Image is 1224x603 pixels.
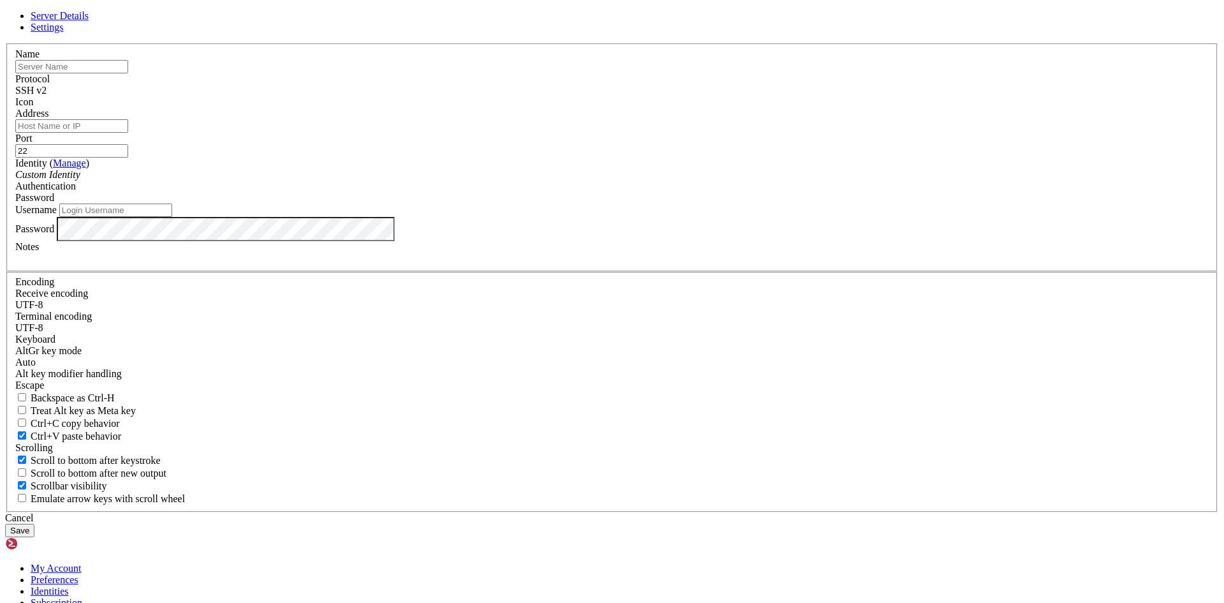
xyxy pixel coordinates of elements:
[5,512,1219,524] div: Cancel
[18,456,26,464] input: Scroll to bottom after keystroke
[15,455,161,466] label: Whether to scroll to the bottom on any keystroke.
[15,223,54,234] label: Password
[18,494,26,502] input: Emulate arrow keys with scroll wheel
[15,192,1209,204] div: Password
[50,158,89,168] span: ( )
[15,345,82,356] label: Set the expected encoding for data received from the host. If the encodings do not match, visual ...
[31,431,121,442] span: Ctrl+V paste behavior
[15,392,115,403] label: If true, the backspace should send BS ('\x08', aka ^H). Otherwise the backspace key should send '...
[18,431,26,440] input: Ctrl+V paste behavior
[5,524,34,537] button: Save
[15,357,36,368] span: Auto
[18,481,26,489] input: Scrollbar visibility
[18,393,26,401] input: Backspace as Ctrl-H
[15,169,1209,181] div: Custom Identity
[15,299,1209,311] div: UTF-8
[31,392,115,403] span: Backspace as Ctrl-H
[15,322,1209,334] div: UTF-8
[15,493,185,504] label: When using the alternative screen buffer, and DECCKM (Application Cursor Keys) is active, mouse w...
[15,60,128,73] input: Server Name
[59,204,172,217] input: Login Username
[53,158,86,168] a: Manage
[15,311,92,322] label: The default terminal encoding. ISO-2022 enables character map translations (like graphics maps). ...
[15,73,50,84] label: Protocol
[15,405,136,416] label: Whether the Alt key acts as a Meta key or as a distinct Alt key.
[15,276,54,287] label: Encoding
[15,85,47,96] span: SSH v2
[31,468,166,479] span: Scroll to bottom after new output
[15,169,80,180] i: Custom Identity
[31,418,120,429] span: Ctrl+C copy behavior
[15,418,120,429] label: Ctrl-C copies if true, send ^C to host if false. Ctrl-Shift-C sends ^C to host if true, copies if...
[15,368,122,379] label: Controls how the Alt key is handled. Escape: Send an ESC prefix. 8-Bit: Add 128 to the typed char...
[15,357,1209,368] div: Auto
[15,192,54,203] span: Password
[15,241,39,252] label: Notes
[15,299,43,310] span: UTF-8
[15,431,121,442] label: Ctrl+V pastes if true, sends ^V to host if false. Ctrl+Shift+V sends ^V to host if true, pastes i...
[15,119,128,133] input: Host Name or IP
[31,563,82,574] a: My Account
[15,334,55,345] label: Keyboard
[15,442,53,453] label: Scrolling
[31,493,185,504] span: Emulate arrow keys with scroll wheel
[15,48,40,59] label: Name
[15,144,128,158] input: Port Number
[15,380,44,391] span: Escape
[15,380,1209,391] div: Escape
[15,133,33,144] label: Port
[15,181,76,191] label: Authentication
[18,468,26,477] input: Scroll to bottom after new output
[15,96,33,107] label: Icon
[15,85,1209,96] div: SSH v2
[31,405,136,416] span: Treat Alt key as Meta key
[15,288,88,299] label: Set the expected encoding for data received from the host. If the encodings do not match, visual ...
[31,574,78,585] a: Preferences
[31,22,64,33] a: Settings
[15,108,48,119] label: Address
[18,406,26,414] input: Treat Alt key as Meta key
[15,158,89,168] label: Identity
[15,480,107,491] label: The vertical scrollbar mode.
[31,586,69,597] a: Identities
[15,322,43,333] span: UTF-8
[31,10,89,21] a: Server Details
[5,537,78,550] img: Shellngn
[15,204,57,215] label: Username
[15,468,166,479] label: Scroll to bottom after new output.
[31,455,161,466] span: Scroll to bottom after keystroke
[31,480,107,491] span: Scrollbar visibility
[18,419,26,427] input: Ctrl+C copy behavior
